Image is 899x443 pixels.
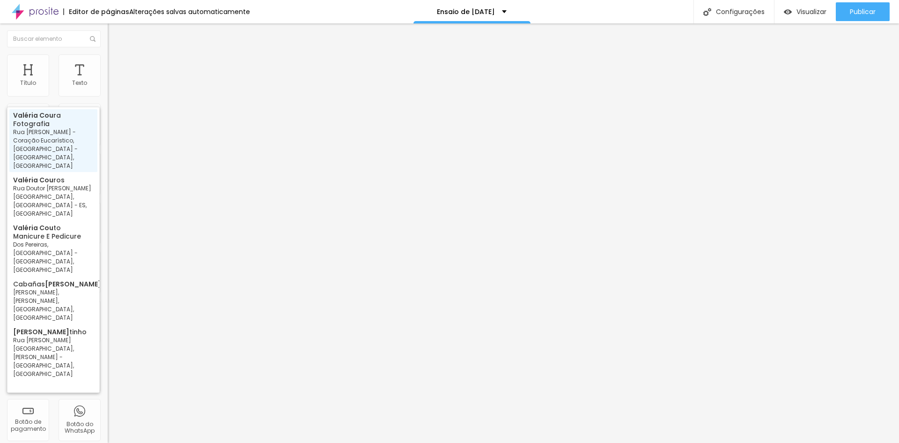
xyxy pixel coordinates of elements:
button: Visualizar [774,2,836,21]
div: Botão do WhatsApp [61,421,98,435]
iframe: Editor [108,23,899,443]
img: Icone [90,36,96,42]
div: Editor de páginas [63,8,129,15]
div: Título [20,80,36,86]
div: Alterações salvas automaticamente [129,8,250,15]
button: Publicar [836,2,890,21]
div: Botão de pagamento [9,419,46,432]
span: Visualizar [796,8,826,15]
input: Buscar elemento [7,30,101,47]
p: Ensaio de [DATE] [437,8,495,15]
div: Texto [72,80,87,86]
img: view-1.svg [784,8,792,16]
span: Publicar [850,8,876,15]
img: Icone [703,8,711,16]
